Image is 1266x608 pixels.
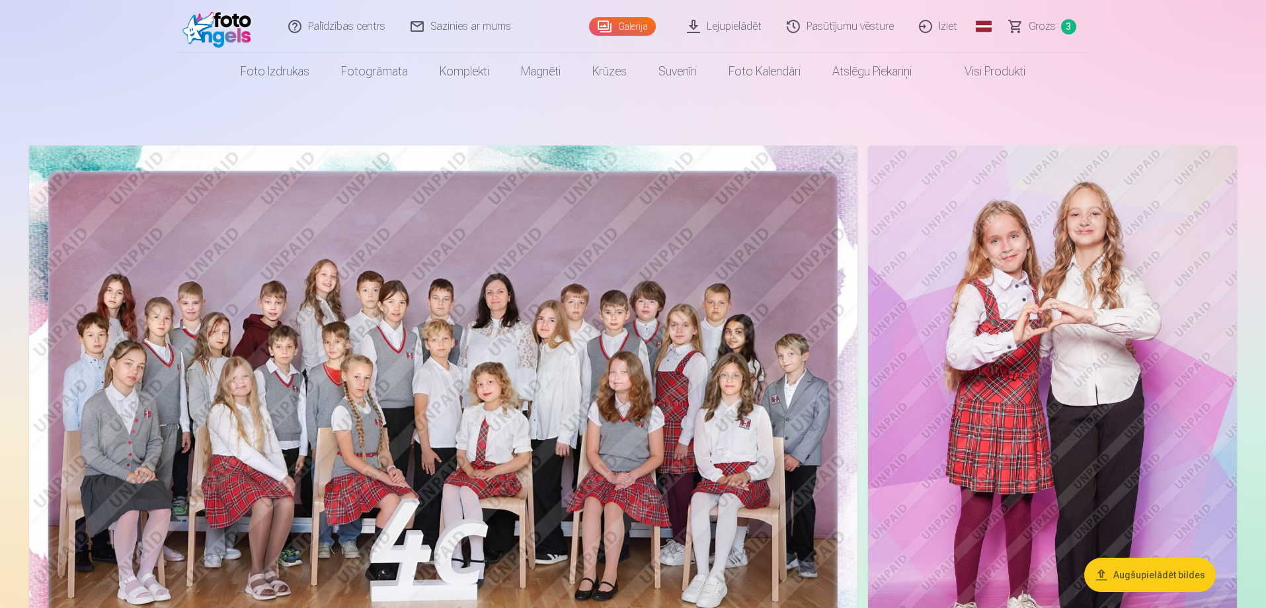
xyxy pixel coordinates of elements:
a: Magnēti [505,53,576,90]
a: Krūzes [576,53,643,90]
img: /fa1 [182,5,258,48]
span: Grozs [1029,19,1056,34]
a: Foto kalendāri [713,53,816,90]
a: Atslēgu piekariņi [816,53,928,90]
a: Suvenīri [643,53,713,90]
button: Augšupielādēt bildes [1084,558,1216,592]
a: Fotogrāmata [325,53,424,90]
a: Komplekti [424,53,505,90]
a: Foto izdrukas [225,53,325,90]
a: Visi produkti [928,53,1041,90]
span: 3 [1061,19,1076,34]
a: Galerija [589,17,656,36]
